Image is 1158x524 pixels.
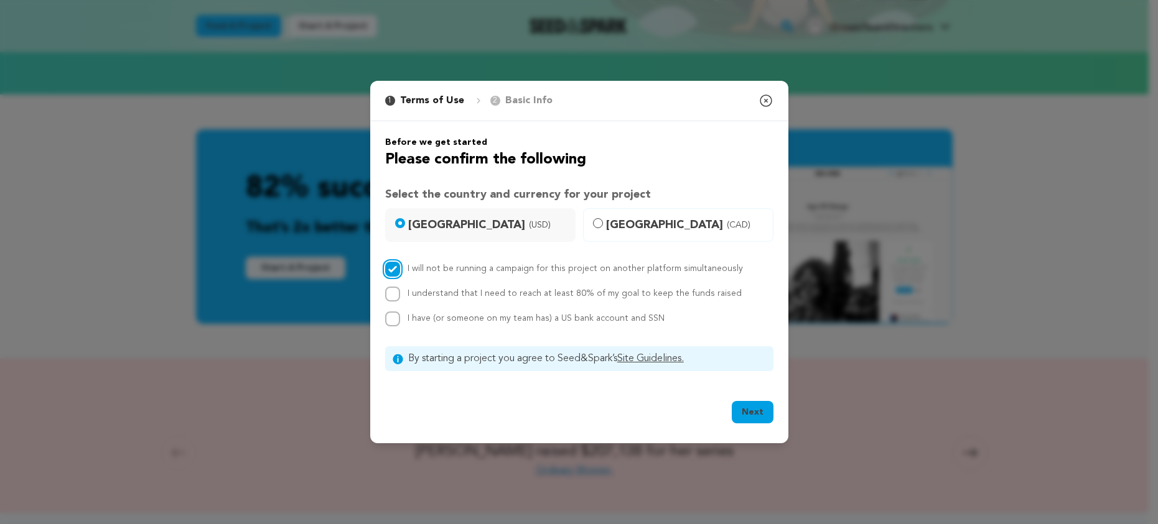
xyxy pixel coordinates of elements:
span: I have (or someone on my team has) a US bank account and SSN [408,314,665,323]
p: Basic Info [505,93,553,108]
span: (USD) [529,219,551,231]
span: [GEOGRAPHIC_DATA] [408,216,567,234]
span: 2 [490,96,500,106]
label: I will not be running a campaign for this project on another platform simultaneously [408,264,743,273]
span: By starting a project you agree to Seed&Spark’s [408,351,766,366]
span: 1 [385,96,395,106]
h6: Before we get started [385,136,773,149]
span: [GEOGRAPHIC_DATA] [606,216,765,234]
p: Terms of Use [400,93,464,108]
a: Site Guidelines. [617,354,684,364]
h3: Select the country and currency for your project [385,186,773,203]
button: Next [732,401,773,423]
label: I understand that I need to reach at least 80% of my goal to keep the funds raised [408,289,742,298]
h2: Please confirm the following [385,149,773,171]
span: (CAD) [727,219,750,231]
